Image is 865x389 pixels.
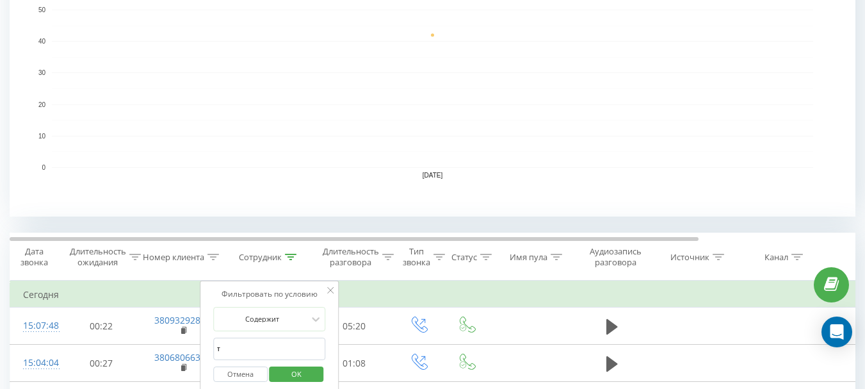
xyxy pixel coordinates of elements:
text: [DATE] [423,172,443,179]
div: Фильтровать по условию [213,288,326,301]
td: 01:08 [314,345,394,382]
text: 30 [38,70,46,77]
input: Введите значение [213,338,326,360]
text: 50 [38,6,46,13]
div: 15:07:48 [23,313,49,338]
div: Аудиозапись разговора [585,246,647,268]
td: 00:27 [61,345,141,382]
button: Отмена [213,367,268,383]
button: OK [270,367,324,383]
div: 15:04:04 [23,351,49,376]
td: 05:20 [314,308,394,345]
div: Номер клиента [143,252,204,263]
div: Источник [670,252,709,263]
div: Длительность ожидания [70,246,126,268]
div: Статус [451,252,477,263]
span: OK [279,364,314,384]
div: Тип звонка [403,246,430,268]
text: 20 [38,101,46,108]
text: 0 [42,164,45,171]
a: 380932928385 [154,314,216,326]
text: 40 [38,38,46,45]
td: 00:22 [61,308,141,345]
a: 380680663321 [154,351,216,363]
div: Дата звонка [10,246,58,268]
div: Open Intercom Messenger [821,317,852,347]
div: Имя пула [510,252,547,263]
div: Канал [764,252,788,263]
div: Сотрудник [239,252,282,263]
text: 10 [38,133,46,140]
div: Длительность разговора [323,246,379,268]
